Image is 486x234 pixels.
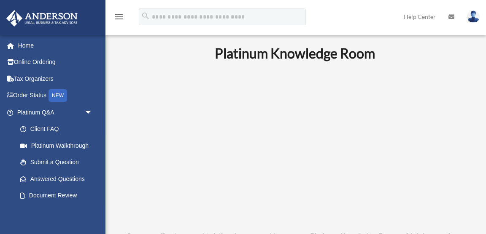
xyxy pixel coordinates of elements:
img: User Pic [467,11,480,23]
a: Document Review [12,187,105,204]
img: Anderson Advisors Platinum Portal [4,10,80,27]
a: Online Ordering [6,54,105,71]
a: Platinum Walkthrough [12,137,105,154]
a: Client FAQ [12,121,105,138]
a: Platinum Knowledge Room [12,204,101,231]
a: Platinum Q&Aarrow_drop_down [6,104,105,121]
a: Submit a Question [12,154,105,171]
i: search [141,11,150,21]
a: menu [114,15,124,22]
div: NEW [49,89,67,102]
span: arrow_drop_down [84,104,101,121]
iframe: 231110_Toby_KnowledgeRoom [168,73,421,215]
a: Home [6,37,105,54]
a: Answered Questions [12,170,105,187]
a: Order StatusNEW [6,87,105,104]
a: Tax Organizers [6,70,105,87]
b: Platinum Knowledge Room [215,45,375,61]
i: menu [114,12,124,22]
